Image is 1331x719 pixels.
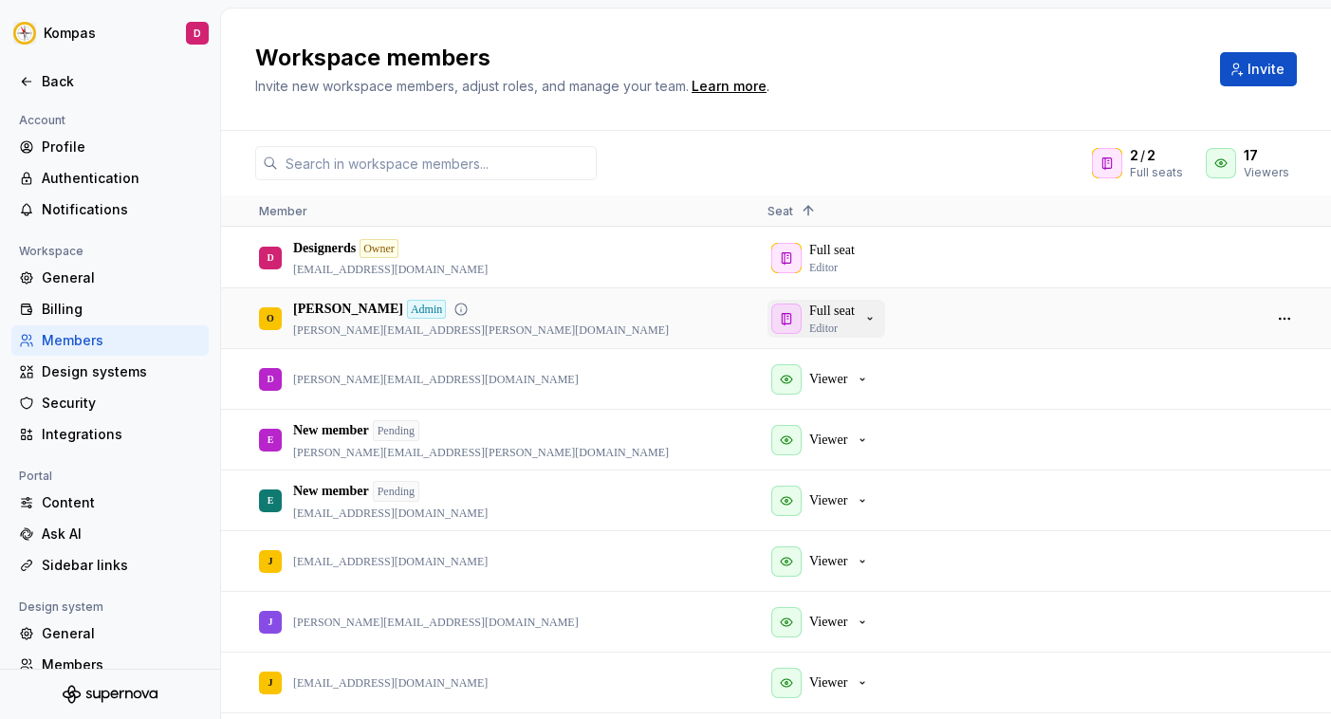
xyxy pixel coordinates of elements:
div: Security [42,394,201,413]
button: Viewer [767,421,878,459]
span: 2 [1130,146,1138,165]
div: Pending [373,420,419,441]
a: Integrations [11,419,209,450]
p: Viewer [809,491,847,510]
p: Editor [809,321,838,336]
div: Workspace [11,240,91,263]
a: Back [11,66,209,97]
p: Viewer [809,613,847,632]
a: Ask AI [11,519,209,549]
div: Profile [42,138,201,157]
div: Back [42,72,201,91]
p: Designerds [293,239,356,258]
p: [PERSON_NAME] [293,300,403,319]
div: J [268,664,273,701]
div: Sidebar links [42,556,201,575]
a: Learn more [692,77,767,96]
div: Billing [42,300,201,319]
a: Billing [11,294,209,324]
a: Sidebar links [11,550,209,581]
div: Portal [11,465,60,488]
a: Notifications [11,194,209,225]
div: Content [42,493,201,512]
div: D [194,26,201,41]
div: Design systems [42,362,201,381]
div: Owner [360,239,398,258]
div: J [268,603,273,640]
p: [PERSON_NAME][EMAIL_ADDRESS][PERSON_NAME][DOMAIN_NAME] [293,323,669,338]
h2: Workspace members [255,43,1197,73]
span: Member [259,204,307,218]
p: [PERSON_NAME][EMAIL_ADDRESS][PERSON_NAME][DOMAIN_NAME] [293,445,669,460]
button: Viewer [767,543,878,581]
p: [EMAIL_ADDRESS][DOMAIN_NAME] [293,506,488,521]
div: Account [11,109,73,132]
input: Search in workspace members... [278,146,597,180]
span: Seat [767,204,793,218]
button: Viewer [767,482,878,520]
a: Authentication [11,163,209,194]
p: [EMAIL_ADDRESS][DOMAIN_NAME] [293,262,488,277]
p: New member [293,421,369,440]
div: E [268,482,274,519]
p: Full seat [809,302,855,321]
button: Viewer [767,360,878,398]
p: New member [293,482,369,501]
p: Viewer [809,431,847,450]
span: 17 [1244,146,1258,165]
div: Integrations [42,425,201,444]
div: Members [42,655,201,674]
div: Design system [11,596,111,618]
p: Viewer [809,552,847,571]
div: Members [42,331,201,350]
div: Kompas [44,24,96,43]
span: Invite new workspace members, adjust roles, and manage your team. [255,78,689,94]
svg: Supernova Logo [63,685,157,704]
p: [EMAIL_ADDRESS][DOMAIN_NAME] [293,675,488,691]
div: O [267,300,274,337]
div: / [1130,146,1183,165]
a: Profile [11,132,209,162]
a: Content [11,488,209,518]
a: Members [11,325,209,356]
div: Full seats [1130,165,1183,180]
div: General [42,268,201,287]
span: . [689,80,769,94]
div: Notifications [42,200,201,219]
div: D [267,360,273,397]
button: KompasD [4,12,216,54]
p: Viewer [809,673,847,692]
p: [PERSON_NAME][EMAIL_ADDRESS][DOMAIN_NAME] [293,372,579,387]
div: D [267,239,273,276]
p: [EMAIL_ADDRESS][DOMAIN_NAME] [293,554,488,569]
a: General [11,263,209,293]
a: Members [11,650,209,680]
span: 2 [1147,146,1155,165]
p: [PERSON_NAME][EMAIL_ADDRESS][DOMAIN_NAME] [293,615,579,630]
a: Design systems [11,357,209,387]
div: Pending [373,481,419,502]
div: E [268,421,274,458]
div: Authentication [42,169,201,188]
div: J [268,543,273,580]
div: Admin [407,300,446,319]
button: Viewer [767,603,878,641]
button: Full seatEditor [767,300,885,338]
div: General [42,624,201,643]
span: Invite [1248,60,1285,79]
img: 08074ee4-1ecd-486d-a7dc-923fcc0bed6c.png [13,22,36,45]
p: Viewer [809,370,847,389]
div: Ask AI [42,525,201,544]
a: Security [11,388,209,418]
button: Invite [1220,52,1297,86]
div: Viewers [1244,165,1289,180]
a: General [11,618,209,649]
button: Viewer [767,664,878,702]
